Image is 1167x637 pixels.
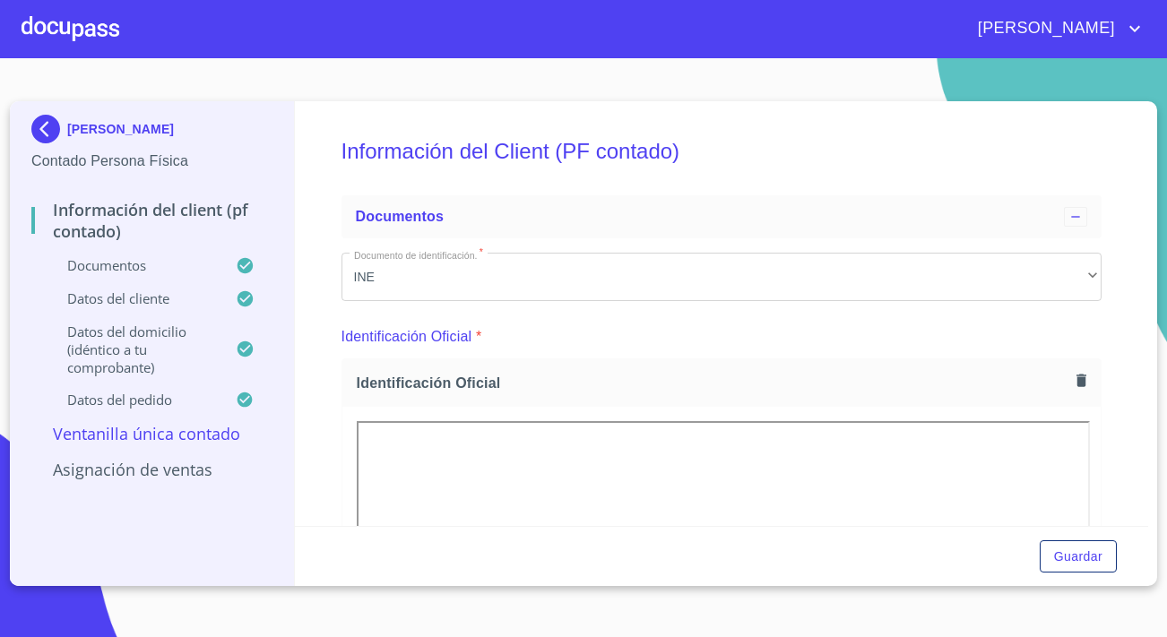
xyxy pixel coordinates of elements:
[964,14,1145,43] button: account of current user
[31,459,272,480] p: Asignación de Ventas
[31,256,236,274] p: Documentos
[1040,540,1117,573] button: Guardar
[341,115,1102,188] h5: Información del Client (PF contado)
[31,289,236,307] p: Datos del cliente
[341,195,1102,238] div: Documentos
[67,122,174,136] p: [PERSON_NAME]
[964,14,1124,43] span: [PERSON_NAME]
[357,374,1069,392] span: Identificación Oficial
[341,253,1102,301] div: INE
[31,391,236,409] p: Datos del pedido
[31,199,272,242] p: Información del Client (PF contado)
[31,115,272,151] div: [PERSON_NAME]
[1054,546,1102,568] span: Guardar
[356,209,444,224] span: Documentos
[341,326,472,348] p: Identificación Oficial
[31,323,236,376] p: Datos del domicilio (idéntico a tu comprobante)
[31,151,272,172] p: Contado Persona Física
[31,115,67,143] img: Docupass spot blue
[31,423,272,444] p: Ventanilla única contado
